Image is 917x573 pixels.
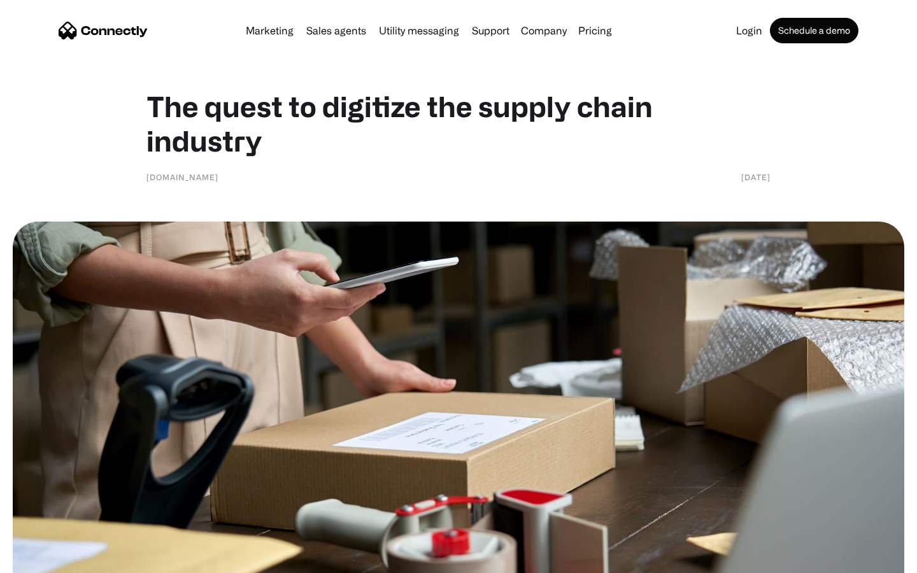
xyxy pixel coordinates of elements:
[517,22,571,39] div: Company
[467,25,515,36] a: Support
[521,22,567,39] div: Company
[13,551,76,569] aside: Language selected: English
[741,171,771,183] div: [DATE]
[25,551,76,569] ul: Language list
[146,171,218,183] div: [DOMAIN_NAME]
[301,25,371,36] a: Sales agents
[241,25,299,36] a: Marketing
[770,18,858,43] a: Schedule a demo
[573,25,617,36] a: Pricing
[374,25,464,36] a: Utility messaging
[146,89,771,158] h1: The quest to digitize the supply chain industry
[59,21,148,40] a: home
[731,25,767,36] a: Login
